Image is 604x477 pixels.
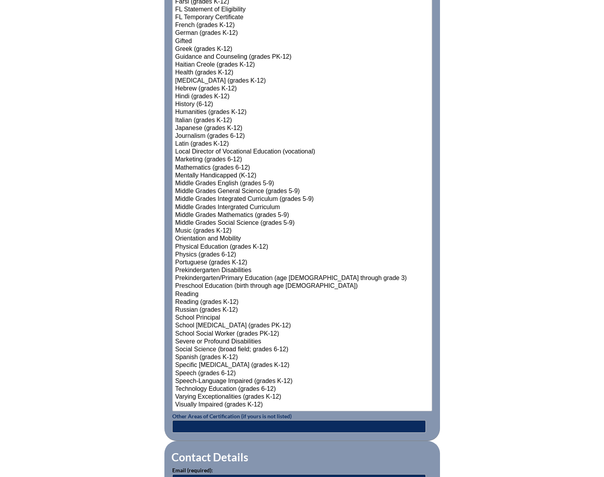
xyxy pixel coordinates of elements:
[175,101,430,108] option: History (6-12)
[175,14,430,22] option: FL Temporary Certificate
[175,45,430,53] option: Greek (grades K-12)
[175,132,430,140] option: Journalism (grades 6-12)
[175,401,430,409] option: Visually Impaired (grades K-12)
[175,61,430,69] option: Haitian Creole (grades K-12)
[175,282,430,290] option: Preschool Education (birth through age [DEMOGRAPHIC_DATA])
[175,251,430,259] option: Physics (grades 6-12)
[175,93,430,101] option: Hindi (grades K-12)
[175,148,430,156] option: Local Director of Vocational Education (vocational)
[175,275,430,282] option: Prekindergarten/Primary Education (age [DEMOGRAPHIC_DATA] through grade 3)
[175,227,430,235] option: Music (grades K-12)
[175,164,430,172] option: Mathematics (grades 6-12)
[175,77,430,85] option: [MEDICAL_DATA] (grades K-12)
[175,38,430,45] option: Gifted
[175,259,430,267] option: Portuguese (grades K-12)
[175,117,430,125] option: Italian (grades K-12)
[175,6,430,14] option: FL Statement of Eligibility
[172,467,213,473] label: Email (required):
[175,172,430,180] option: Mentally Handicapped (K-12)
[175,291,430,298] option: Reading
[175,385,430,393] option: Technology Education (grades 6-12)
[175,370,430,378] option: Speech (grades 6-12)
[172,413,292,419] label: Other Areas of Certification (if yours is not listed)
[175,53,430,61] option: Guidance and Counseling (grades PK-12)
[175,180,430,188] option: Middle Grades English (grades 5-9)
[175,140,430,148] option: Latin (grades K-12)
[175,108,430,116] option: Humanities (grades K-12)
[171,450,249,464] legend: Contact Details
[175,195,430,203] option: Middle Grades Integrated Curriculum (grades 5-9)
[175,85,430,93] option: Hebrew (grades K-12)
[175,188,430,195] option: Middle Grades General Science (grades 5-9)
[175,298,430,306] option: Reading (grades K-12)
[175,235,430,243] option: Orientation and Mobility
[175,361,430,369] option: Specific [MEDICAL_DATA] (grades K-12)
[175,204,430,211] option: Middle Grades Intergrated Curriculum
[175,322,430,330] option: School [MEDICAL_DATA] (grades PK-12)
[175,267,430,275] option: Prekindergarten Disabilities
[175,219,430,227] option: Middle Grades Social Science (grades 5-9)
[175,22,430,29] option: French (grades K-12)
[175,156,430,164] option: Marketing (grades 6-12)
[175,393,430,401] option: Varying Exceptionalities (grades K-12)
[175,29,430,37] option: German (grades K-12)
[175,243,430,251] option: Physical Education (grades K-12)
[175,314,430,322] option: School Principal
[175,69,430,77] option: Health (grades K-12)
[175,378,430,385] option: Speech-Language Impaired (grades K-12)
[175,346,430,354] option: Social Science (broad field; grades 6-12)
[175,354,430,361] option: Spanish (grades K-12)
[175,125,430,132] option: Japanese (grades K-12)
[175,330,430,338] option: School Social Worker (grades PK-12)
[175,211,430,219] option: Middle Grades Mathematics (grades 5-9)
[175,338,430,346] option: Severe or Profound Disabilities
[175,306,430,314] option: Russian (grades K-12)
